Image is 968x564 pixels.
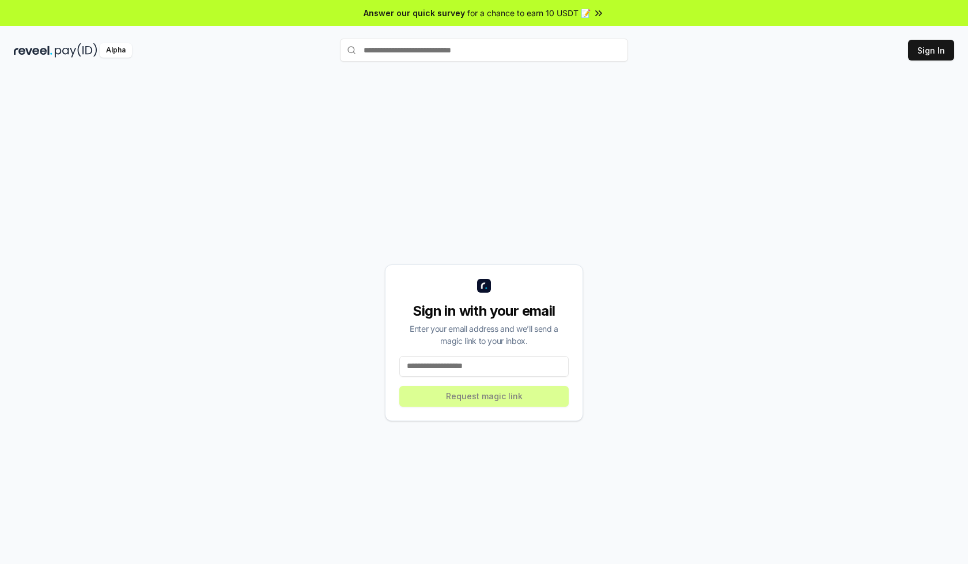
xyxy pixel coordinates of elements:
[100,43,132,58] div: Alpha
[908,40,954,60] button: Sign In
[14,43,52,58] img: reveel_dark
[364,7,465,19] span: Answer our quick survey
[477,279,491,293] img: logo_small
[55,43,97,58] img: pay_id
[399,302,569,320] div: Sign in with your email
[399,323,569,347] div: Enter your email address and we’ll send a magic link to your inbox.
[467,7,591,19] span: for a chance to earn 10 USDT 📝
